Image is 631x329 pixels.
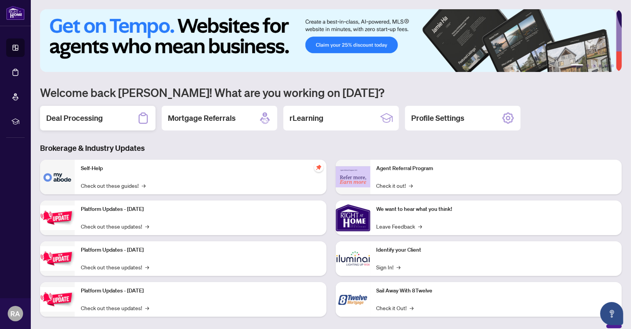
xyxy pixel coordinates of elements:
[40,143,622,154] h3: Brokerage & Industry Updates
[409,181,413,190] span: →
[145,263,149,271] span: →
[611,64,614,67] button: 6
[81,263,149,271] a: Check out these updates!→
[336,282,370,317] img: Sail Away With 8Twelve
[600,302,623,325] button: Open asap
[605,64,608,67] button: 5
[81,205,320,214] p: Platform Updates - [DATE]
[40,205,75,230] img: Platform Updates - July 21, 2025
[81,181,146,190] a: Check out these guides!→
[336,200,370,235] img: We want to hear what you think!
[81,304,149,312] a: Check out these updates!→
[397,263,401,271] span: →
[593,64,596,67] button: 3
[377,304,414,312] a: Check it Out!→
[46,113,103,124] h2: Deal Processing
[377,164,616,173] p: Agent Referral Program
[168,113,236,124] h2: Mortgage Referrals
[336,166,370,187] img: Agent Referral Program
[40,246,75,271] img: Platform Updates - July 8, 2025
[336,241,370,276] img: Identify your Client
[377,222,422,230] a: Leave Feedback→
[40,9,616,72] img: Slide 0
[314,163,323,172] span: pushpin
[40,160,75,194] img: Self-Help
[81,222,149,230] a: Check out these updates!→
[6,6,25,20] img: logo
[599,64,602,67] button: 4
[410,304,414,312] span: →
[571,64,583,67] button: 1
[40,287,75,311] img: Platform Updates - June 23, 2025
[142,181,146,190] span: →
[411,113,464,124] h2: Profile Settings
[11,308,20,319] span: RA
[81,246,320,254] p: Platform Updates - [DATE]
[377,246,616,254] p: Identify your Client
[377,205,616,214] p: We want to hear what you think!
[290,113,323,124] h2: rLearning
[377,287,616,295] p: Sail Away With 8Twelve
[377,181,413,190] a: Check it out!→
[40,85,622,100] h1: Welcome back [PERSON_NAME]! What are you working on [DATE]?
[145,222,149,230] span: →
[586,64,589,67] button: 2
[418,222,422,230] span: →
[377,263,401,271] a: Sign In!→
[81,287,320,295] p: Platform Updates - [DATE]
[81,164,320,173] p: Self-Help
[145,304,149,312] span: →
